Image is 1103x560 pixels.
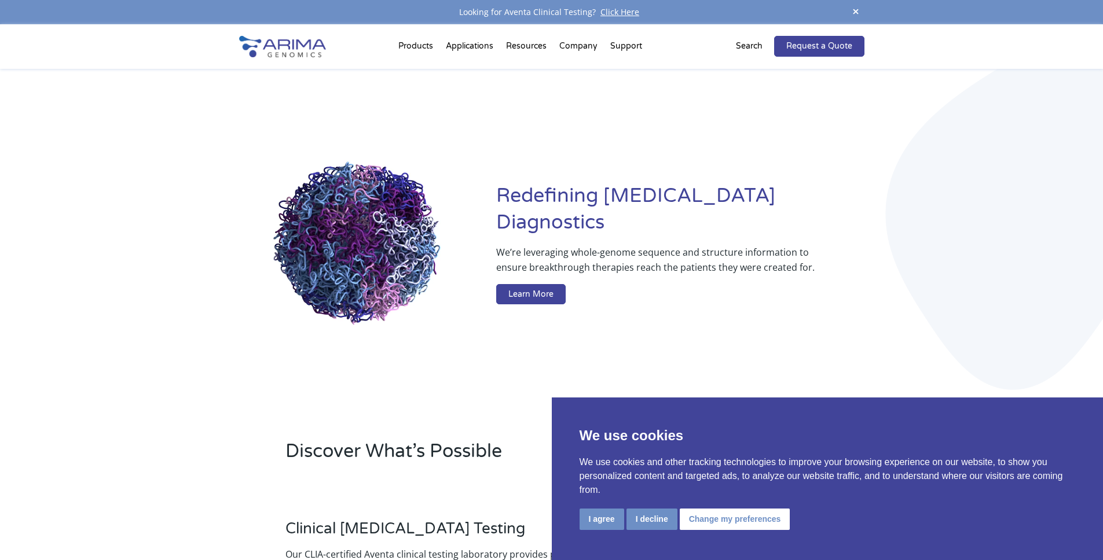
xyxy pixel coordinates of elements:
[680,509,790,530] button: Change my preferences
[285,439,699,473] h2: Discover What’s Possible
[496,284,566,305] a: Learn More
[596,6,644,17] a: Click Here
[774,36,864,57] a: Request a Quote
[580,425,1076,446] p: We use cookies
[580,455,1076,497] p: We use cookies and other tracking technologies to improve your browsing experience on our website...
[239,36,326,57] img: Arima-Genomics-logo
[626,509,677,530] button: I decline
[285,520,600,547] h3: Clinical [MEDICAL_DATA] Testing
[736,39,763,54] p: Search
[580,509,624,530] button: I agree
[496,245,818,284] p: We’re leveraging whole-genome sequence and structure information to ensure breakthrough therapies...
[496,183,864,245] h1: Redefining [MEDICAL_DATA] Diagnostics
[239,5,864,20] div: Looking for Aventa Clinical Testing?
